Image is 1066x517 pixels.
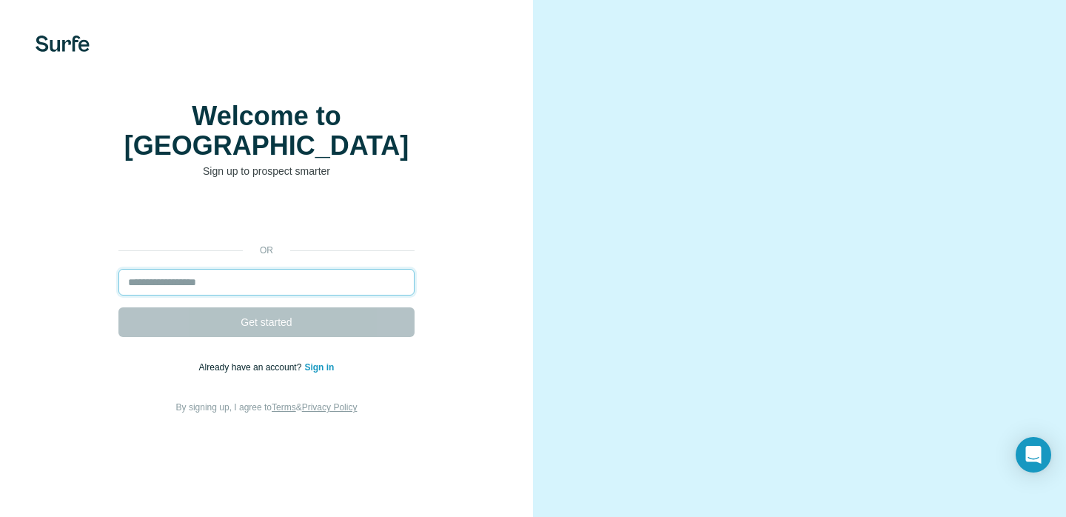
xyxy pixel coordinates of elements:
iframe: Sign in with Google Button [111,201,422,233]
div: Open Intercom Messenger [1016,437,1051,473]
h1: Welcome to [GEOGRAPHIC_DATA] [118,101,415,161]
span: Already have an account? [199,362,305,373]
a: Terms [272,402,296,413]
p: or [243,244,290,257]
img: Surfe's logo [36,36,90,52]
span: By signing up, I agree to & [176,402,358,413]
a: Sign in [304,362,334,373]
p: Sign up to prospect smarter [118,164,415,179]
a: Privacy Policy [302,402,358,413]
